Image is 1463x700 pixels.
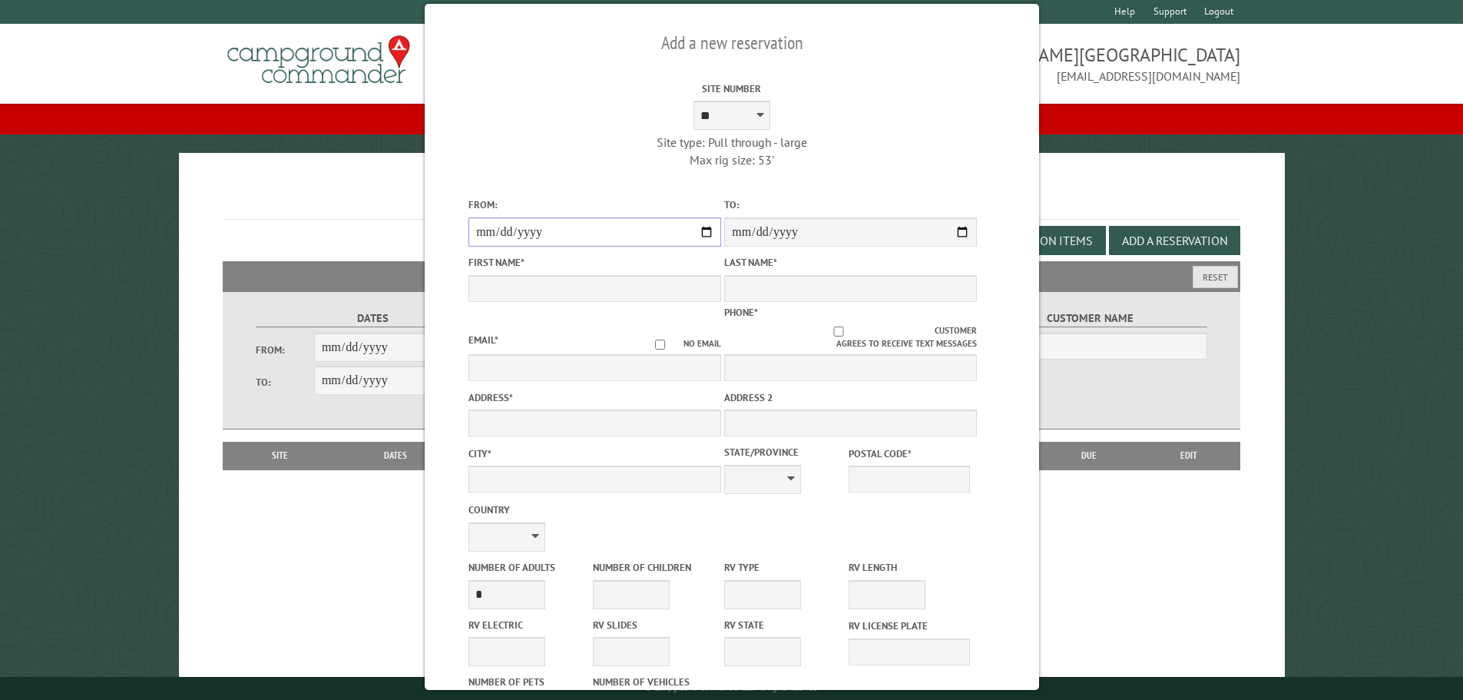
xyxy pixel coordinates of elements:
button: Edit Add-on Items [974,226,1106,255]
small: © Campground Commander LLC. All rights reserved. [645,683,819,693]
label: First Name [468,255,721,270]
button: Reset [1193,266,1238,288]
h2: Add a new reservation [468,28,995,58]
h1: Reservations [223,177,1241,220]
button: Add a Reservation [1109,226,1240,255]
label: State/Province [724,445,846,459]
label: RV Length [849,560,970,575]
label: Number of Adults [468,560,590,575]
label: From: [468,197,721,212]
input: No email [637,340,684,350]
label: Number of Children [593,560,714,575]
label: Number of Pets [468,675,590,689]
th: Edit [1137,442,1241,469]
label: Phone [724,306,758,319]
div: Site type: Pull through - large [605,134,858,151]
label: Customer Name [973,310,1207,327]
th: Dates [330,442,462,469]
label: Number of Vehicles [593,675,714,689]
div: Max rig size: 53' [605,151,858,168]
label: Address [468,390,721,405]
label: To: [724,197,977,212]
label: Site Number [605,81,858,96]
label: Postal Code [849,446,970,461]
label: RV Type [724,560,846,575]
img: Campground Commander [223,30,415,90]
th: Site [230,442,330,469]
label: No email [637,337,721,350]
label: RV State [724,618,846,632]
label: Email [468,333,498,347]
label: From: [256,343,314,357]
label: To: [256,375,314,390]
label: Last Name [724,255,977,270]
label: Country [468,503,721,517]
label: RV License Plate [849,619,970,633]
th: Due [1041,442,1137,469]
label: Address 2 [724,390,977,405]
label: RV Electric [468,618,590,632]
h2: Filters [223,261,1241,290]
label: Customer agrees to receive text messages [724,324,977,350]
label: Dates [256,310,490,327]
input: Customer agrees to receive text messages [742,327,935,337]
label: RV Slides [593,618,714,632]
label: City [468,446,721,461]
